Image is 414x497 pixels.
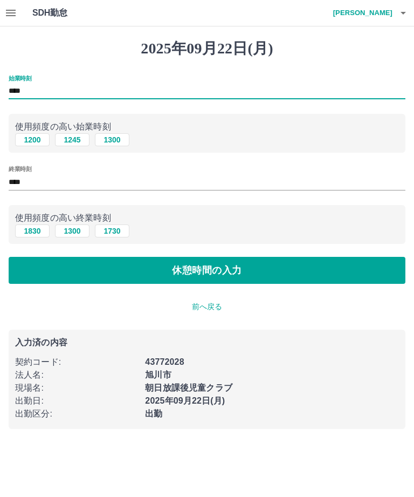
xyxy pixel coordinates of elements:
button: 1300 [95,133,129,146]
p: 使用頻度の高い終業時刻 [15,212,399,224]
b: 出勤 [145,409,162,418]
b: 2025年09月22日(月) [145,396,225,405]
p: 入力済の内容 [15,338,399,347]
p: 前へ戻る [9,301,405,312]
p: 出勤区分 : [15,407,139,420]
label: 始業時刻 [9,74,31,82]
p: 契約コード : [15,356,139,369]
label: 終業時刻 [9,165,31,173]
b: 朝日放課後児童クラブ [145,383,232,392]
button: 1245 [55,133,89,146]
button: 休憩時間の入力 [9,257,405,284]
b: 旭川市 [145,370,171,379]
h1: 2025年09月22日(月) [9,39,405,58]
p: 現場名 : [15,382,139,394]
p: 使用頻度の高い始業時刻 [15,120,399,133]
button: 1830 [15,224,50,237]
button: 1300 [55,224,89,237]
b: 43772028 [145,357,184,366]
button: 1200 [15,133,50,146]
p: 法人名 : [15,369,139,382]
p: 出勤日 : [15,394,139,407]
button: 1730 [95,224,129,237]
